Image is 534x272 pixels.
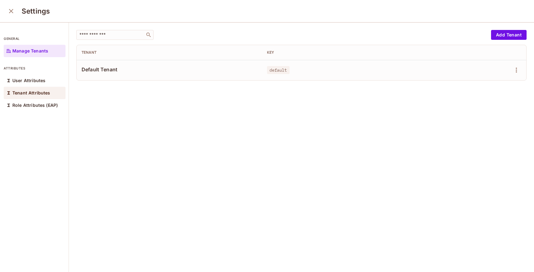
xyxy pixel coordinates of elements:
button: close [5,5,17,17]
button: Add Tenant [491,30,527,40]
p: User Attributes [12,78,45,83]
span: default [267,66,290,74]
h3: Settings [22,7,50,15]
p: Tenant Attributes [12,90,50,95]
p: attributes [4,66,66,71]
p: Role Attributes (EAP) [12,103,58,108]
div: Key [267,50,443,55]
div: Tenant [82,50,257,55]
p: general [4,36,66,41]
p: Manage Tenants [12,48,48,53]
span: Default Tenant [82,66,257,73]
